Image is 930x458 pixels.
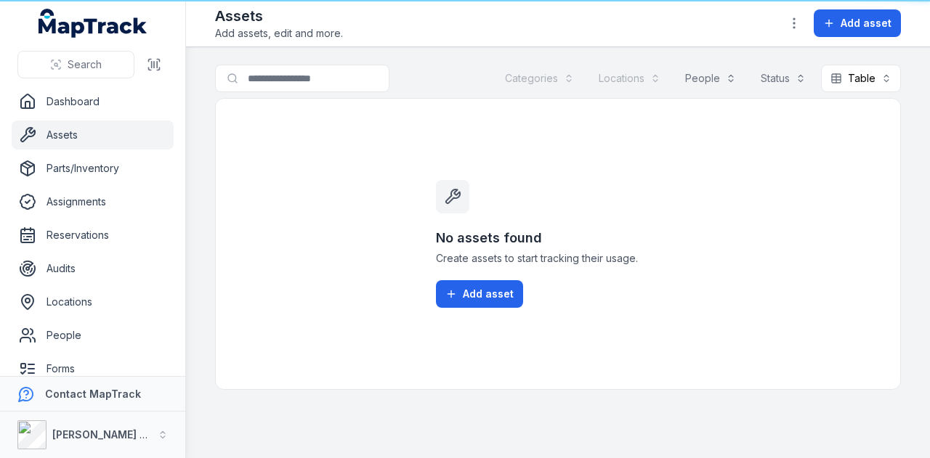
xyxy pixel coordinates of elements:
[12,187,174,216] a: Assignments
[676,65,745,92] button: People
[821,65,901,92] button: Table
[68,57,102,72] span: Search
[12,254,174,283] a: Audits
[463,287,514,301] span: Add asset
[12,354,174,383] a: Forms
[12,120,174,150] a: Assets
[39,9,147,38] a: MapTrack
[52,428,239,441] strong: [PERSON_NAME] Asset Maintenance
[215,26,343,41] span: Add assets, edit and more.
[814,9,901,37] button: Add asset
[17,51,134,78] button: Search
[12,321,174,350] a: People
[841,16,891,30] span: Add asset
[12,87,174,116] a: Dashboard
[12,221,174,250] a: Reservations
[436,228,680,248] h3: No assets found
[436,251,680,266] span: Create assets to start tracking their usage.
[12,287,174,316] a: Locations
[12,154,174,183] a: Parts/Inventory
[751,65,815,92] button: Status
[45,388,141,400] strong: Contact MapTrack
[436,280,523,308] button: Add asset
[215,6,343,26] h2: Assets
